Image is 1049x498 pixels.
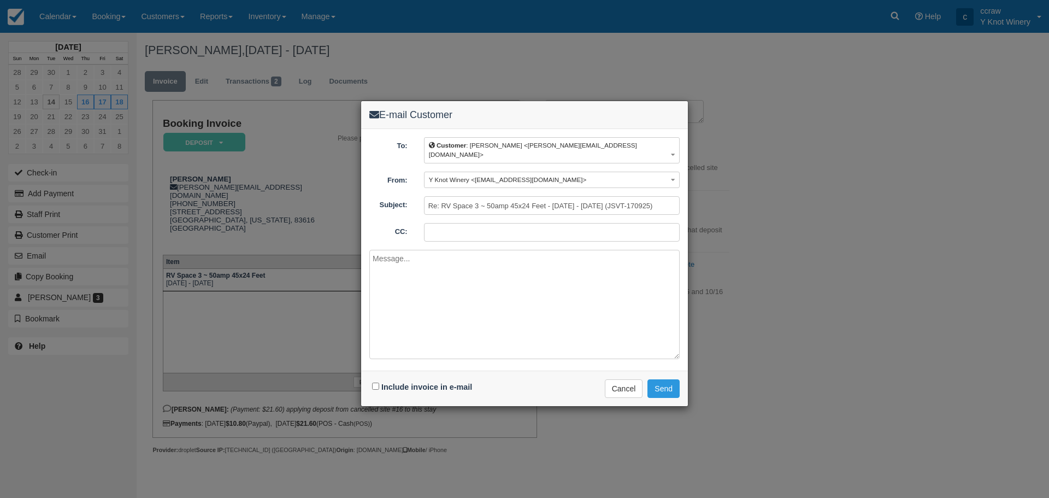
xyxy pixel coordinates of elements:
[381,383,472,391] label: Include invoice in e-mail
[424,172,680,189] button: Y Knot Winery <[EMAIL_ADDRESS][DOMAIN_NAME]>
[369,109,680,121] h4: E-mail Customer
[361,172,416,186] label: From:
[605,379,643,398] button: Cancel
[437,142,466,149] b: Customer
[647,379,680,398] button: Send
[361,196,416,210] label: Subject:
[429,176,587,183] span: Y Knot Winery <[EMAIL_ADDRESS][DOMAIN_NAME]>
[361,137,416,151] label: To:
[429,142,637,158] span: : [PERSON_NAME] <[PERSON_NAME][EMAIL_ADDRESS][DOMAIN_NAME]>
[361,223,416,237] label: CC:
[424,137,680,163] button: Customer: [PERSON_NAME] <[PERSON_NAME][EMAIL_ADDRESS][DOMAIN_NAME]>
